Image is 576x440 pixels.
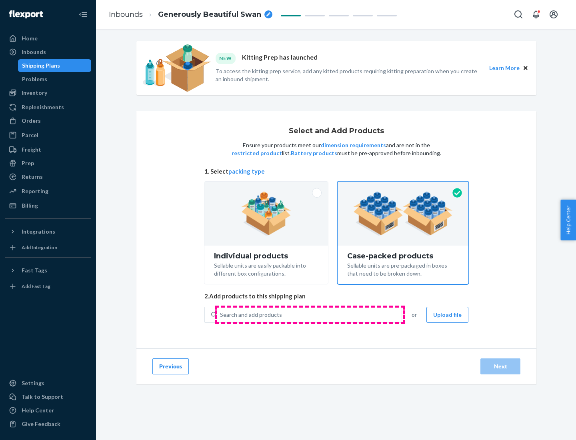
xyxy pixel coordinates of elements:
[5,32,91,45] a: Home
[152,358,189,374] button: Previous
[220,311,282,319] div: Search and add products
[22,406,54,414] div: Help Center
[22,187,48,195] div: Reporting
[5,280,91,293] a: Add Fast Tag
[5,418,91,430] button: Give Feedback
[412,311,417,319] span: or
[22,146,41,154] div: Freight
[204,167,468,176] span: 1. Select
[22,393,63,401] div: Talk to Support
[22,117,41,125] div: Orders
[18,59,92,72] a: Shipping Plans
[22,244,57,251] div: Add Integration
[22,173,43,181] div: Returns
[5,241,91,254] a: Add Integration
[22,75,47,83] div: Problems
[22,159,34,167] div: Prep
[22,283,50,290] div: Add Fast Tag
[22,420,60,428] div: Give Feedback
[5,86,91,99] a: Inventory
[289,127,384,135] h1: Select and Add Products
[109,10,143,19] a: Inbounds
[521,64,530,72] button: Close
[5,404,91,417] a: Help Center
[5,199,91,212] a: Billing
[5,377,91,390] a: Settings
[216,67,482,83] p: To access the kitting prep service, add any kitted products requiring kitting preparation when yo...
[242,53,318,64] p: Kitting Prep has launched
[5,46,91,58] a: Inbounds
[22,34,38,42] div: Home
[231,141,442,157] p: Ensure your products meet our and are not in the list. must be pre-approved before inbounding.
[9,10,43,18] img: Flexport logo
[22,266,47,274] div: Fast Tags
[204,292,468,300] span: 2. Add products to this shipping plan
[5,129,91,142] a: Parcel
[228,167,265,176] button: packing type
[347,252,459,260] div: Case-packed products
[241,192,291,236] img: individual-pack.facf35554cb0f1810c75b2bd6df2d64e.png
[353,192,453,236] img: case-pack.59cecea509d18c883b923b81aeac6d0b.png
[5,114,91,127] a: Orders
[5,264,91,277] button: Fast Tags
[487,362,514,370] div: Next
[22,131,38,139] div: Parcel
[5,170,91,183] a: Returns
[5,185,91,198] a: Reporting
[22,103,64,111] div: Replenishments
[5,143,91,156] a: Freight
[216,53,236,64] div: NEW
[489,64,520,72] button: Learn More
[22,89,47,97] div: Inventory
[5,101,91,114] a: Replenishments
[22,228,55,236] div: Integrations
[232,149,282,157] button: restricted product
[510,6,526,22] button: Open Search Box
[546,6,562,22] button: Open account menu
[18,73,92,86] a: Problems
[22,48,46,56] div: Inbounds
[214,260,318,278] div: Sellable units are easily packable into different box configurations.
[214,252,318,260] div: Individual products
[22,202,38,210] div: Billing
[528,6,544,22] button: Open notifications
[102,3,279,26] ol: breadcrumbs
[5,225,91,238] button: Integrations
[321,141,386,149] button: dimension requirements
[291,149,337,157] button: Battery products
[158,10,261,20] span: Generously Beautiful Swan
[22,62,60,70] div: Shipping Plans
[480,358,520,374] button: Next
[75,6,91,22] button: Close Navigation
[560,200,576,240] button: Help Center
[5,390,91,403] a: Talk to Support
[426,307,468,323] button: Upload file
[22,379,44,387] div: Settings
[347,260,459,278] div: Sellable units are pre-packaged in boxes that need to be broken down.
[5,157,91,170] a: Prep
